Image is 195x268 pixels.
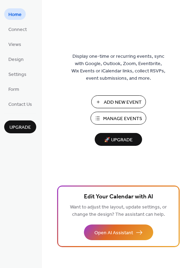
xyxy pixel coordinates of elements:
[8,41,21,48] span: Views
[91,95,146,108] button: Add New Event
[103,115,142,123] span: Manage Events
[99,135,138,145] span: 🚀 Upgrade
[8,11,22,18] span: Home
[8,56,24,63] span: Design
[91,112,146,125] button: Manage Events
[8,101,32,108] span: Contact Us
[4,23,31,35] a: Connect
[84,224,153,240] button: Open AI Assistant
[4,68,31,80] a: Settings
[8,71,26,78] span: Settings
[8,86,19,93] span: Form
[4,8,26,20] a: Home
[94,229,133,237] span: Open AI Assistant
[95,133,142,146] button: 🚀 Upgrade
[70,203,167,219] span: Want to adjust the layout, update settings, or change the design? The assistant can help.
[4,38,25,50] a: Views
[71,53,165,82] span: Display one-time or recurring events, sync with Google, Outlook, Zoom, Eventbrite, Wix Events or ...
[4,120,36,133] button: Upgrade
[4,98,36,110] a: Contact Us
[84,192,153,202] span: Edit Your Calendar with AI
[104,99,142,106] span: Add New Event
[4,53,28,65] a: Design
[8,26,27,33] span: Connect
[4,83,23,95] a: Form
[9,124,31,131] span: Upgrade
